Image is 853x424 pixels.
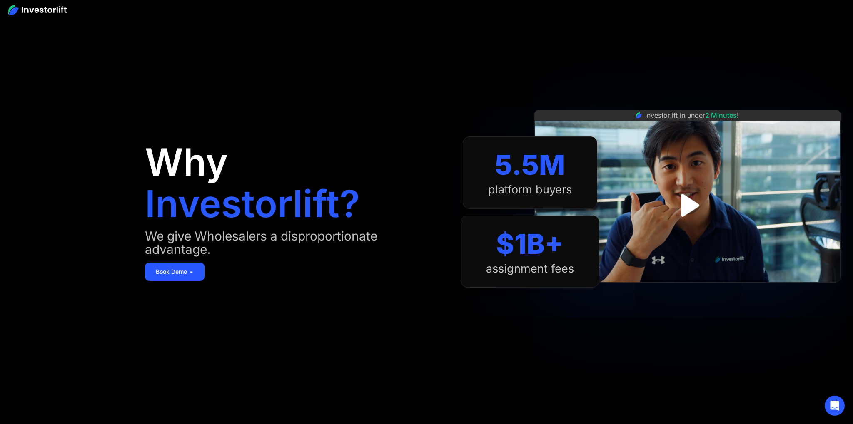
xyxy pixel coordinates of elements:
[669,187,706,224] a: open lightbox
[145,185,360,223] h1: Investorlift?
[486,262,574,275] div: assignment fees
[495,149,565,181] div: 5.5M
[625,287,750,297] iframe: Customer reviews powered by Trustpilot
[145,229,444,256] div: We give Wholesalers a disproportionate advantage.
[705,111,737,119] span: 2 Minutes
[145,144,228,181] h1: Why
[496,228,564,260] div: $1B+
[488,183,572,196] div: platform buyers
[825,396,845,416] div: Open Intercom Messenger
[645,110,739,120] div: Investorlift in under !
[145,263,205,281] a: Book Demo ➢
